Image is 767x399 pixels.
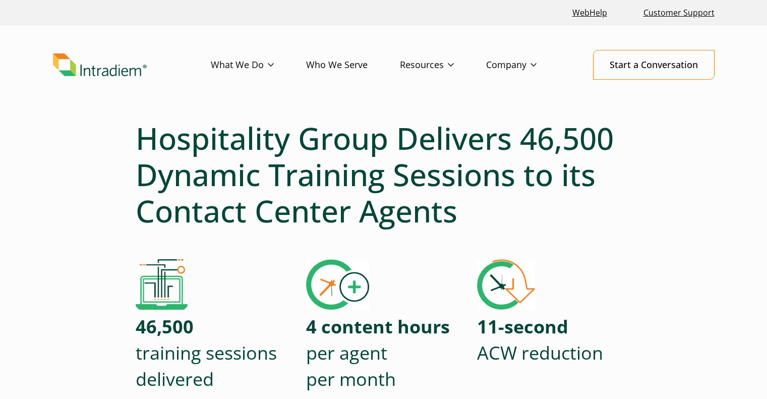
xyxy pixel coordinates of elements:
a: Link opens in a new window [568,2,611,24]
p: ACW reduction [477,314,603,366]
img: Intradiem [53,53,147,77]
strong: 11-second [477,314,568,339]
a: What We Do [211,50,306,80]
h1: Hospitality Group Delivers 46,500 Dynamic Training Sessions to its Contact Center Agents [136,120,632,229]
a: Company [486,50,569,80]
strong: 46,500 [136,314,194,339]
a: Link to homepage of Intradiem [53,53,211,77]
p: training sessions delivered [136,314,290,392]
a: Start a Conversation [593,50,715,80]
p: per agent per month [306,314,450,392]
a: Customer Support [639,2,719,24]
strong: 4 content hours [306,314,450,339]
a: Resources [400,50,486,80]
a: Who We Serve [306,50,400,80]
